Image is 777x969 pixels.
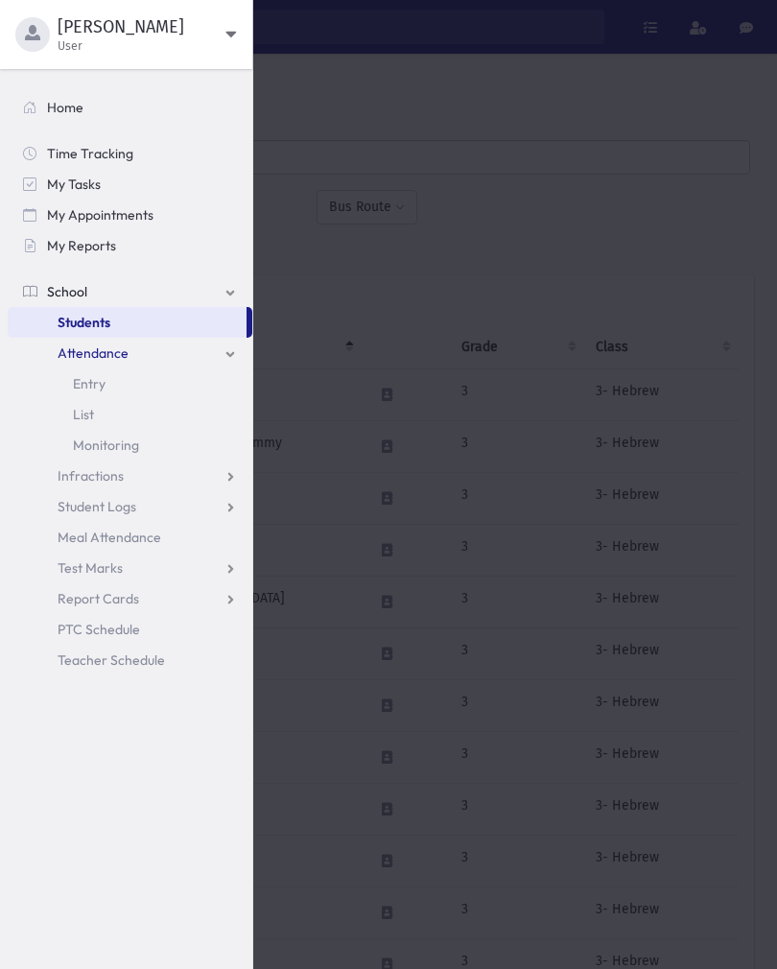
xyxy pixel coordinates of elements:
span: Teacher Schedule [58,651,165,669]
span: My Tasks [47,176,101,193]
a: Meal Attendance [8,522,252,553]
span: Students [58,314,110,331]
span: Monitoring [73,437,139,454]
span: Time Tracking [47,145,133,162]
a: My Tasks [8,169,252,200]
a: Students [8,307,247,338]
a: Home [8,92,252,123]
span: [PERSON_NAME] [58,15,225,38]
span: List [73,406,94,423]
a: Time Tracking [8,138,252,169]
span: My Appointments [47,206,153,224]
a: Infractions [8,461,252,491]
a: Monitoring [8,430,252,461]
a: Report Cards [8,583,252,614]
span: School [47,283,87,300]
span: Entry [73,375,106,392]
a: Test Marks [8,553,252,583]
a: My Reports [8,230,252,261]
span: My Reports [47,237,116,254]
a: PTC Schedule [8,614,252,645]
a: Entry [8,368,252,399]
span: Student Logs [58,498,136,515]
span: User [58,38,225,54]
span: PTC Schedule [58,621,140,638]
span: Infractions [58,467,124,484]
a: Teacher Schedule [8,645,252,675]
a: School [8,276,252,307]
a: My Appointments [8,200,252,230]
span: Home [47,99,83,116]
span: Report Cards [58,590,139,607]
span: Attendance [58,344,129,362]
a: Student Logs [8,491,252,522]
span: Meal Attendance [58,529,161,546]
span: Test Marks [58,559,123,577]
a: List [8,399,252,430]
a: Attendance [8,338,252,368]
